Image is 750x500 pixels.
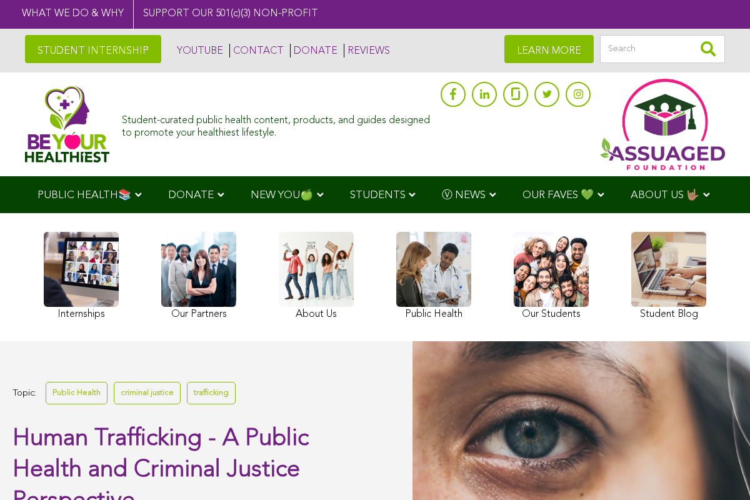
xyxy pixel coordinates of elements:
[25,35,161,63] a: STUDENT INTERNSHIP
[251,190,313,201] span: NEW YOU🍏
[600,35,725,63] input: Search
[46,382,107,404] a: Public Health
[174,44,223,57] a: YOUTUBE
[687,440,750,500] iframe: Chat Widget
[187,382,236,404] a: trafficking
[511,87,520,100] img: glassdoor
[522,190,594,201] span: OUR FAVES 💚
[168,190,214,201] span: DONATE
[114,382,181,404] a: criminal justice
[350,190,406,201] span: STUDENTS
[631,190,699,201] span: ABOUT US 🤟🏽
[37,190,131,201] span: PUBLIC HEALTH📚
[229,44,284,57] a: CONTACT
[504,35,594,63] a: LEARN MORE
[290,44,337,57] a: DONATE
[122,109,434,139] div: Student-curated public health content, products, and guides designed to promote your healthiest l...
[600,79,725,170] img: Assuaged App
[442,190,486,201] span: Ⓥ NEWS
[12,385,36,402] span: Topic:
[25,86,109,162] img: Assuaged
[19,176,731,213] div: Navigation Menu
[344,44,390,57] a: REVIEWS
